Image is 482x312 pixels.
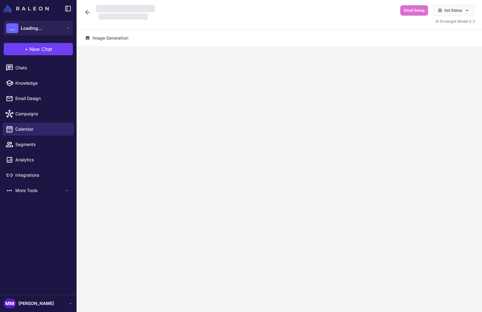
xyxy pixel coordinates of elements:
a: Raleon Logo [4,5,51,12]
div: MM [4,299,16,308]
span: Image Generation [92,35,128,41]
a: Integrations [2,169,74,182]
span: Chats [15,64,69,71]
span: Loading... [21,25,42,32]
button: Email Setup [400,5,428,16]
span: More Tools [15,187,64,194]
span: Email Setup [404,8,424,13]
a: Campaigns [2,107,74,120]
span: AI Strategist Model 0.3 [435,19,475,24]
a: Segments [2,138,74,151]
span: Set Status [444,8,462,13]
span: New Chat [29,45,52,53]
div: ... [6,23,18,33]
a: Chats [2,61,74,74]
span: Integrations [15,172,69,179]
span: + [25,45,28,53]
button: +New Chat [4,43,73,55]
a: Email Design [2,92,74,105]
span: Analytics [15,156,69,163]
span: [PERSON_NAME] [18,300,54,307]
img: Raleon Logo [4,5,49,12]
button: Image Generation [81,32,132,44]
span: Calendar [15,126,69,133]
span: Campaigns [15,110,69,117]
a: Calendar [2,123,74,136]
a: Analytics [2,153,74,166]
span: Segments [15,141,69,148]
span: Knowledge [15,80,69,87]
button: ...Loading... [4,21,73,36]
a: Knowledge [2,77,74,90]
span: Email Design [15,95,69,102]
